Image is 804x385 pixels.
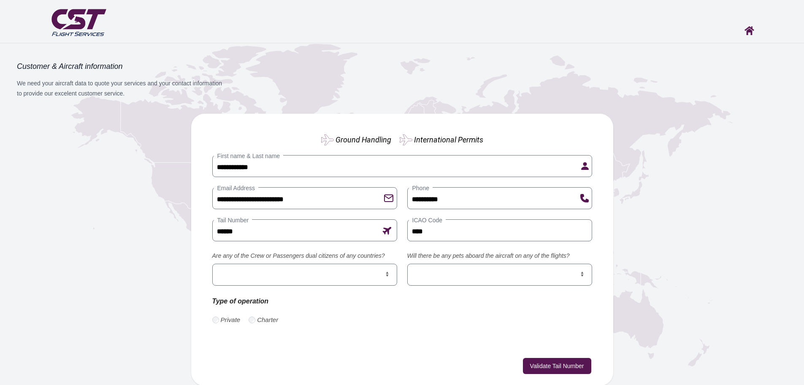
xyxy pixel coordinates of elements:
[523,358,591,374] button: Validate Tail Number
[214,152,284,160] label: First name & Last name
[414,134,483,145] label: International Permits
[221,315,241,325] label: Private
[336,134,391,145] label: Ground Handling
[214,216,252,224] label: Tail Number
[257,315,278,325] label: Charter
[407,251,592,260] label: Will there be any pets aboard the aircraft on any of the flights?
[49,5,108,38] img: CST Flight Services logo
[409,184,433,192] label: Phone
[409,216,446,224] label: ICAO Code
[212,251,397,260] label: Are any of the Crew or Passengers dual citizens of any countries?
[214,184,258,192] label: Email Address
[744,26,754,35] img: Home
[212,296,397,307] p: Type of operation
